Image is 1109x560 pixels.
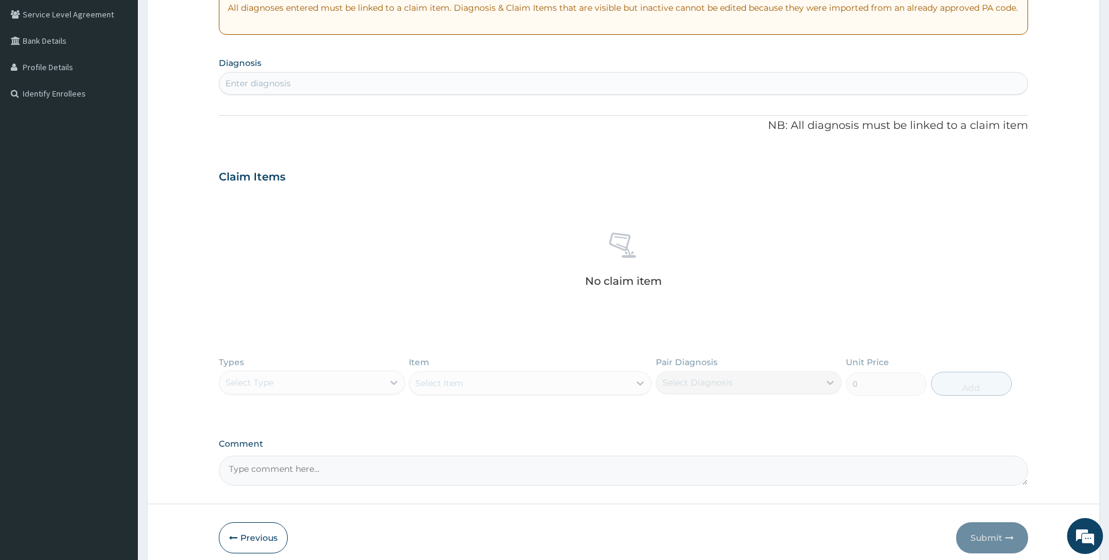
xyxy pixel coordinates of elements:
label: Diagnosis [219,57,261,69]
div: Chat with us now [62,67,201,83]
div: Enter diagnosis [225,77,291,89]
button: Previous [219,522,288,553]
p: No claim item [585,275,662,287]
div: Minimize live chat window [197,6,225,35]
label: Comment [219,439,1028,449]
h3: Claim Items [219,171,285,184]
span: We're online! [70,151,165,272]
p: All diagnoses entered must be linked to a claim item. Diagnosis & Claim Items that are visible bu... [228,2,1019,14]
img: d_794563401_company_1708531726252_794563401 [22,60,49,90]
textarea: Type your message and hit 'Enter' [6,327,228,369]
button: Submit [956,522,1028,553]
p: NB: All diagnosis must be linked to a claim item [219,118,1028,134]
